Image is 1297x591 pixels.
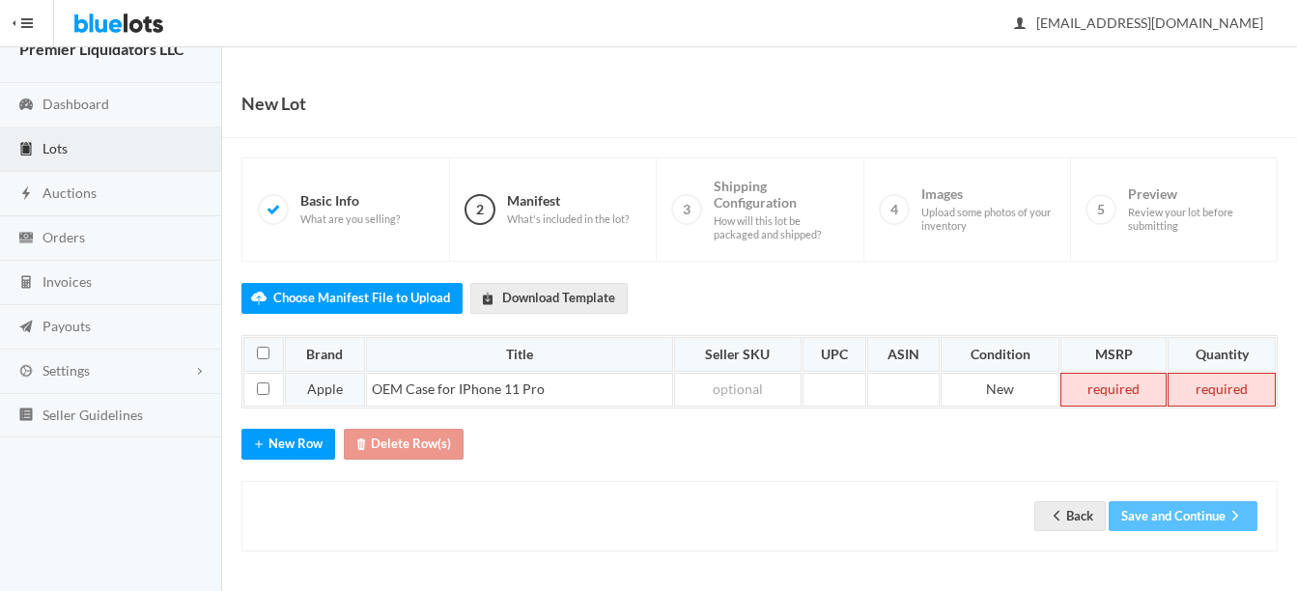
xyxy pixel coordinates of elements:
[366,373,673,408] td: OEM Case for IPhone 11 Pro
[714,214,847,240] span: How will this lot be packaged and shipped?
[16,363,36,381] ion-icon: cog
[42,96,109,112] span: Dashboard
[674,337,802,372] th: Seller SKU
[249,436,268,455] ion-icon: add
[1109,501,1257,531] button: Save and Continuearrow forward
[16,319,36,337] ion-icon: paper plane
[16,185,36,204] ion-icon: flash
[249,291,268,309] ion-icon: cloud upload
[1034,501,1106,531] a: arrow backBack
[42,318,91,334] span: Payouts
[507,212,629,226] span: What's included in the lot?
[1128,185,1261,232] span: Preview
[478,291,497,309] ion-icon: download
[1047,508,1066,526] ion-icon: arrow back
[42,362,90,379] span: Settings
[867,337,940,372] th: ASIN
[241,283,463,313] label: Choose Manifest File to Upload
[42,407,143,423] span: Seller Guidelines
[366,337,673,372] th: Title
[803,337,867,372] th: UPC
[1015,14,1263,31] span: [EMAIL_ADDRESS][DOMAIN_NAME]
[16,407,36,425] ion-icon: list box
[941,373,1059,408] td: New
[285,373,365,408] td: Apple
[16,141,36,159] ion-icon: clipboard
[42,229,85,245] span: Orders
[1010,15,1029,34] ion-icon: person
[941,337,1059,372] th: Condition
[714,178,847,241] span: Shipping Configuration
[1060,337,1167,372] th: MSRP
[300,192,400,226] span: Basic Info
[1168,337,1276,372] th: Quantity
[352,436,371,455] ion-icon: trash
[16,274,36,293] ion-icon: calculator
[16,230,36,248] ion-icon: cash
[241,89,306,118] h1: New Lot
[42,273,92,290] span: Invoices
[241,429,335,459] button: addNew Row
[19,40,184,58] strong: Premier Liquidators LLC
[300,212,400,226] span: What are you selling?
[16,97,36,115] ion-icon: speedometer
[1226,508,1245,526] ion-icon: arrow forward
[671,194,702,225] span: 3
[465,194,495,225] span: 2
[1128,206,1261,232] span: Review your lot before submitting
[507,192,629,226] span: Manifest
[42,140,68,156] span: Lots
[344,429,464,459] button: trashDelete Row(s)
[879,194,910,225] span: 4
[285,337,365,372] th: Brand
[470,283,628,313] a: downloadDownload Template
[921,206,1055,232] span: Upload some photos of your inventory
[42,184,97,201] span: Auctions
[1086,194,1116,225] span: 5
[921,185,1055,232] span: Images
